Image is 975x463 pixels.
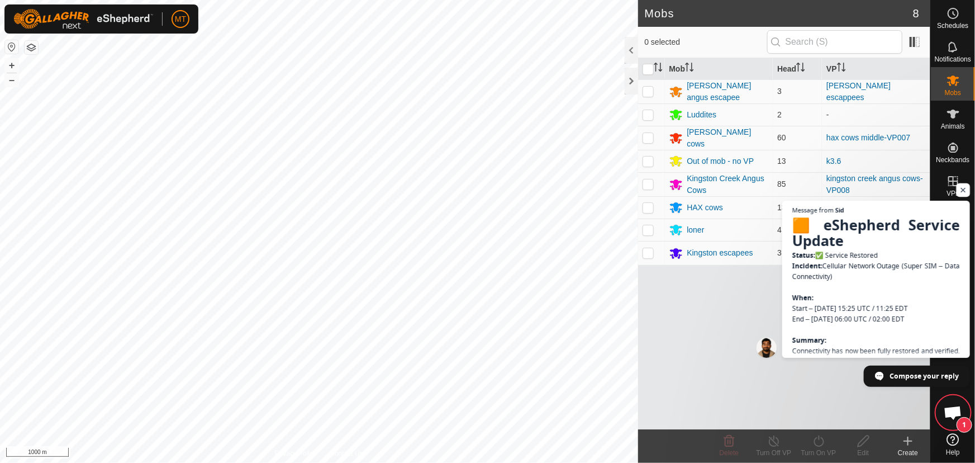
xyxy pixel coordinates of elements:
span: Help [946,449,960,456]
span: ✅ Service Restored Cellular Network Outage (Super SIM – Data Connectivity) Start – [DATE] 15:25 U... [792,216,960,462]
div: Kingston Creek Angus Cows [687,173,769,196]
span: Delete [720,449,739,457]
p-sorticon: Activate to sort [837,64,846,73]
td: - [822,103,930,126]
a: Privacy Policy [275,448,317,459]
div: Kingston escapees [687,247,753,259]
button: + [5,59,18,72]
p-sorticon: Activate to sort [654,64,663,73]
span: Mobs [945,89,961,96]
div: Turn Off VP [752,448,796,458]
span: Sid [835,207,844,213]
span: VPs [947,190,959,197]
button: Reset Map [5,40,18,54]
span: 8 [913,5,919,22]
th: Mob [665,58,773,80]
div: Luddites [687,109,717,121]
div: Edit [841,448,886,458]
span: Animals [941,123,965,130]
div: [PERSON_NAME] cows [687,126,769,150]
span: 138 [777,203,790,212]
span: Schedules [937,22,968,29]
th: Head [773,58,822,80]
div: [PERSON_NAME] angus escapee [687,80,769,103]
th: VP [822,58,930,80]
button: – [5,73,18,87]
a: hax cows middle-VP007 [826,133,910,142]
a: [PERSON_NAME] escappees [826,81,891,102]
p-sorticon: Activate to sort [685,64,694,73]
span: Neckbands [936,157,969,163]
span: 85 [777,179,786,188]
span: 0 selected [645,36,767,48]
span: 3 [777,87,782,96]
div: HAX cows [687,202,724,214]
span: 2 [777,110,782,119]
span: 3 [777,248,782,257]
a: kingston creek angus cows-VP008 [826,174,923,195]
span: 13 [777,157,786,166]
span: Notifications [935,56,971,63]
p-sorticon: Activate to sort [796,64,805,73]
div: Create [886,448,930,458]
a: Contact Us [330,448,363,459]
span: MT [175,13,186,25]
a: Help [931,429,975,460]
div: loner [687,224,705,236]
div: Turn On VP [796,448,841,458]
span: 60 [777,133,786,142]
span: Message from [792,207,834,213]
span: Compose your reply [890,366,959,386]
input: Search (S) [767,30,902,54]
button: Map Layers [25,41,38,54]
a: k3.6 [826,157,841,166]
span: 1 [957,417,972,433]
span: 4 [777,225,782,234]
img: Gallagher Logo [13,9,153,29]
div: Open chat [936,396,970,429]
div: Out of mob - no VP [687,155,754,167]
h2: Mobs [645,7,913,20]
